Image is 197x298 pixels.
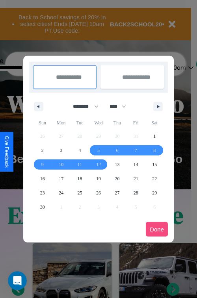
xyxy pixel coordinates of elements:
button: 7 [126,143,145,157]
span: 8 [153,143,156,157]
span: 23 [40,186,45,200]
button: 5 [89,143,108,157]
span: 9 [41,157,44,172]
span: Sun [33,117,52,129]
button: 24 [52,186,70,200]
button: 22 [145,172,164,186]
span: 12 [96,157,101,172]
button: 15 [145,157,164,172]
span: 16 [40,172,45,186]
span: 15 [152,157,157,172]
span: 14 [134,157,138,172]
span: 26 [96,186,101,200]
span: Wed [89,117,108,129]
span: 3 [60,143,62,157]
button: 9 [33,157,52,172]
button: 21 [126,172,145,186]
span: Thu [108,117,126,129]
button: 26 [89,186,108,200]
span: 25 [78,186,82,200]
button: 28 [126,186,145,200]
button: 18 [71,172,89,186]
button: Done [146,222,168,237]
span: Fri [126,117,145,129]
span: Tue [71,117,89,129]
div: Give Feedback [4,136,9,168]
span: 20 [115,172,119,186]
span: 13 [115,157,119,172]
span: 18 [78,172,82,186]
span: Sat [145,117,164,129]
button: 23 [33,186,52,200]
button: 1 [145,129,164,143]
span: 6 [116,143,118,157]
button: 2 [33,143,52,157]
span: 19 [96,172,101,186]
span: 7 [135,143,137,157]
span: 29 [152,186,157,200]
button: 27 [108,186,126,200]
span: 11 [78,157,82,172]
button: 8 [145,143,164,157]
span: 28 [134,186,138,200]
button: 16 [33,172,52,186]
iframe: Intercom live chat [8,271,27,290]
button: 29 [145,186,164,200]
button: 19 [89,172,108,186]
button: 14 [126,157,145,172]
button: 13 [108,157,126,172]
button: 3 [52,143,70,157]
span: 24 [59,186,63,200]
span: 17 [59,172,63,186]
button: 20 [108,172,126,186]
span: 27 [115,186,119,200]
span: 21 [134,172,138,186]
button: 4 [71,143,89,157]
span: 2 [41,143,44,157]
span: 22 [152,172,157,186]
button: 12 [89,157,108,172]
span: 10 [59,157,63,172]
span: 4 [79,143,81,157]
button: 30 [33,200,52,214]
span: 5 [97,143,100,157]
button: 10 [52,157,70,172]
span: 30 [40,200,45,214]
span: Mon [52,117,70,129]
button: 11 [71,157,89,172]
button: 25 [71,186,89,200]
button: 6 [108,143,126,157]
span: 1 [153,129,156,143]
button: 17 [52,172,70,186]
